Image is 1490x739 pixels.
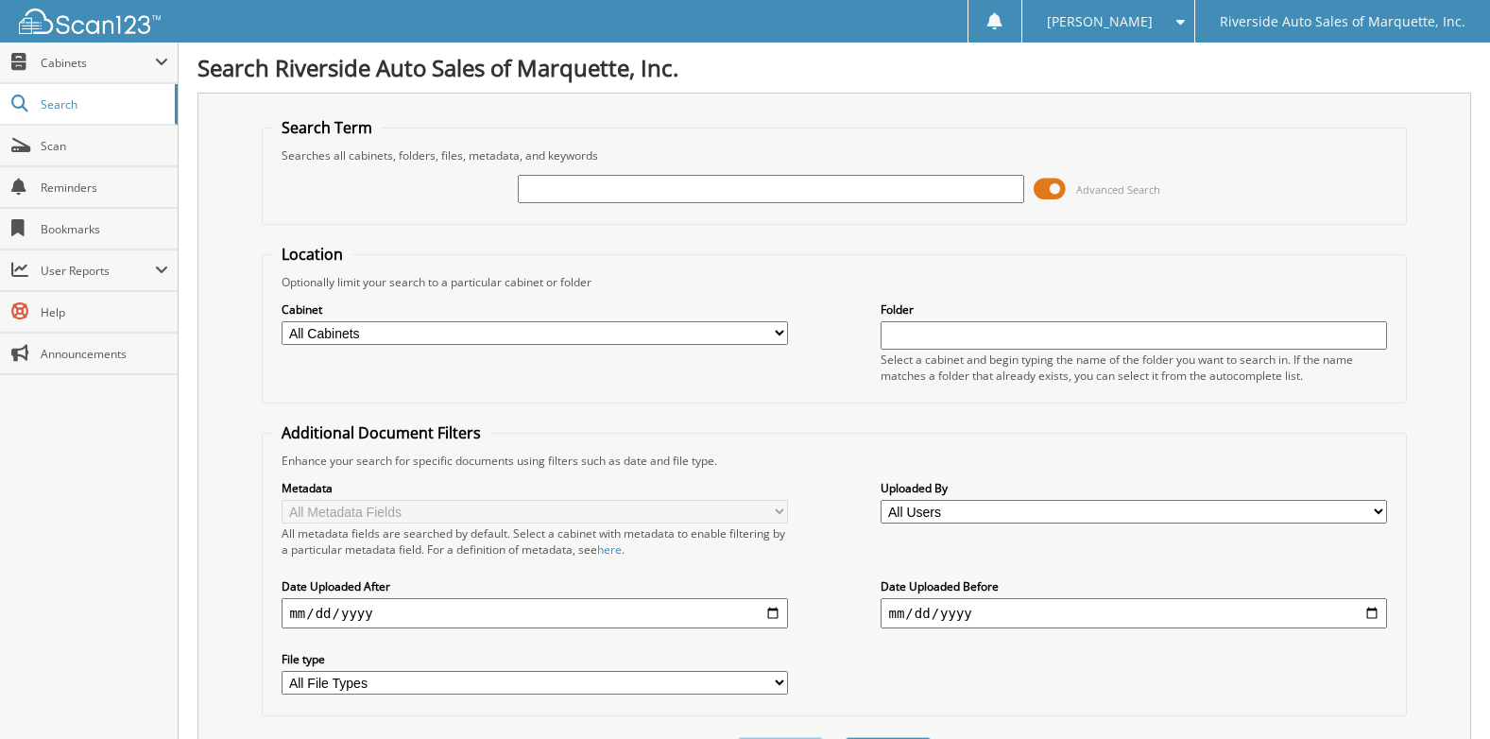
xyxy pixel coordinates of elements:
[597,541,622,558] a: here
[272,274,1396,290] div: Optionally limit your search to a particular cabinet or folder
[272,147,1396,163] div: Searches all cabinets, folders, files, metadata, and keywords
[282,301,787,318] label: Cabinet
[41,221,168,237] span: Bookmarks
[272,244,352,265] legend: Location
[282,578,787,594] label: Date Uploaded After
[41,263,155,279] span: User Reports
[41,55,155,71] span: Cabinets
[41,346,168,362] span: Announcements
[881,598,1386,628] input: end
[41,138,168,154] span: Scan
[272,453,1396,469] div: Enhance your search for specific documents using filters such as date and file type.
[41,304,168,320] span: Help
[881,301,1386,318] label: Folder
[881,352,1386,384] div: Select a cabinet and begin typing the name of the folder you want to search in. If the name match...
[881,578,1386,594] label: Date Uploaded Before
[282,651,787,667] label: File type
[272,422,490,443] legend: Additional Document Filters
[282,598,787,628] input: start
[272,117,382,138] legend: Search Term
[881,480,1386,496] label: Uploaded By
[41,180,168,196] span: Reminders
[282,480,787,496] label: Metadata
[19,9,161,34] img: scan123-logo-white.svg
[1220,16,1465,27] span: Riverside Auto Sales of Marquette, Inc.
[197,52,1471,83] h1: Search Riverside Auto Sales of Marquette, Inc.
[1047,16,1153,27] span: [PERSON_NAME]
[282,525,787,558] div: All metadata fields are searched by default. Select a cabinet with metadata to enable filtering b...
[1076,182,1160,197] span: Advanced Search
[41,96,165,112] span: Search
